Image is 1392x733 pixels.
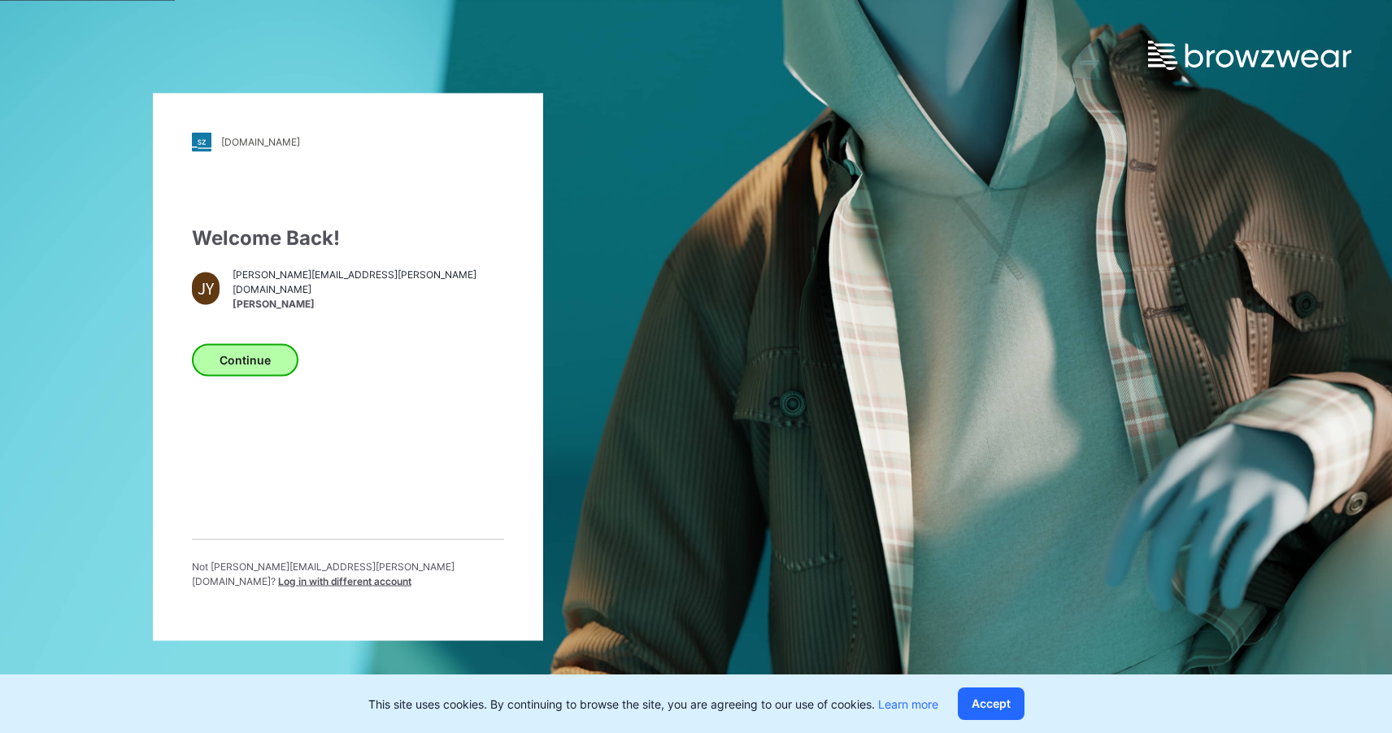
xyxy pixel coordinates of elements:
div: Welcome Back! [192,223,504,252]
button: Accept [958,687,1024,720]
p: Not [PERSON_NAME][EMAIL_ADDRESS][PERSON_NAME][DOMAIN_NAME] ? [192,559,504,588]
a: Learn more [878,697,938,711]
button: Continue [192,343,298,376]
span: [PERSON_NAME] [233,297,504,312]
img: browzwear-logo.e42bd6dac1945053ebaf764b6aa21510.svg [1148,41,1351,70]
span: Log in with different account [278,574,411,587]
p: This site uses cookies. By continuing to browse the site, you are agreeing to our use of cookies. [368,696,938,713]
div: [DOMAIN_NAME] [221,136,300,148]
div: JY [192,272,220,304]
span: [PERSON_NAME][EMAIL_ADDRESS][PERSON_NAME][DOMAIN_NAME] [233,268,504,297]
a: [DOMAIN_NAME] [192,132,504,151]
img: stylezone-logo.562084cfcfab977791bfbf7441f1a819.svg [192,132,211,151]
